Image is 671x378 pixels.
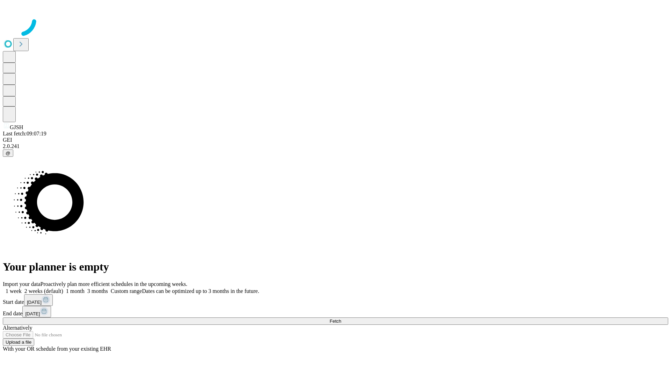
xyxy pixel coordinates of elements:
[3,260,668,273] h1: Your planner is empty
[3,325,32,331] span: Alternatively
[3,281,41,287] span: Import your data
[66,288,85,294] span: 1 month
[3,137,668,143] div: GEI
[3,131,46,136] span: Last fetch: 09:07:19
[6,288,22,294] span: 1 week
[6,150,10,156] span: @
[24,288,63,294] span: 2 weeks (default)
[111,288,142,294] span: Custom range
[87,288,108,294] span: 3 months
[22,306,51,317] button: [DATE]
[3,317,668,325] button: Fetch
[27,300,42,305] span: [DATE]
[3,338,34,346] button: Upload a file
[3,294,668,306] div: Start date
[3,306,668,317] div: End date
[3,149,13,157] button: @
[142,288,259,294] span: Dates can be optimized up to 3 months in the future.
[41,281,187,287] span: Proactively plan more efficient schedules in the upcoming weeks.
[3,346,111,352] span: With your OR schedule from your existing EHR
[25,311,40,316] span: [DATE]
[24,294,53,306] button: [DATE]
[3,143,668,149] div: 2.0.241
[330,318,341,324] span: Fetch
[10,124,23,130] span: GJSH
